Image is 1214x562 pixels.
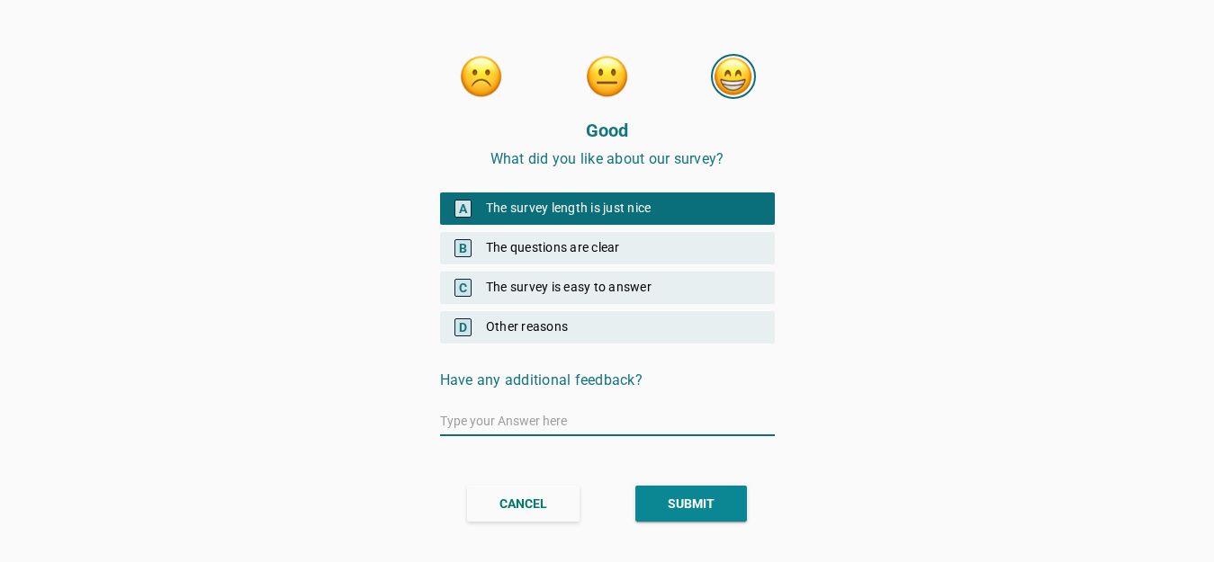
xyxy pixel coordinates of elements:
span: D [454,318,472,336]
button: SUBMIT [635,486,747,522]
div: CANCEL [499,495,547,513]
div: The survey is easy to answer [440,272,775,304]
div: SUBMIT [668,495,715,513]
input: Type your Answer here [440,406,775,435]
span: B [454,239,472,257]
span: Have any additional feedback? [440,371,643,388]
div: Other reasons [440,311,775,343]
button: CANCEL [467,486,580,522]
span: A [454,200,472,218]
span: C [454,279,472,297]
strong: Good [586,120,629,141]
div: The survey length is just nice [440,192,775,225]
div: The questions are clear [440,232,775,264]
span: What did you like about our survey? [490,150,724,167]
